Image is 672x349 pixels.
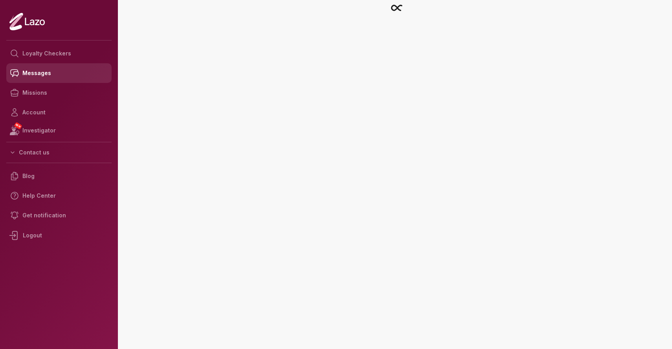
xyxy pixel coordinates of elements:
[6,103,112,122] a: Account
[6,225,112,246] div: Logout
[6,145,112,160] button: Contact us
[6,186,112,206] a: Help Center
[6,206,112,225] a: Get notification
[6,83,112,103] a: Missions
[14,122,22,130] span: NEW
[6,63,112,83] a: Messages
[6,166,112,186] a: Blog
[6,44,112,63] a: Loyalty Checkers
[6,122,112,139] a: NEWInvestigator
